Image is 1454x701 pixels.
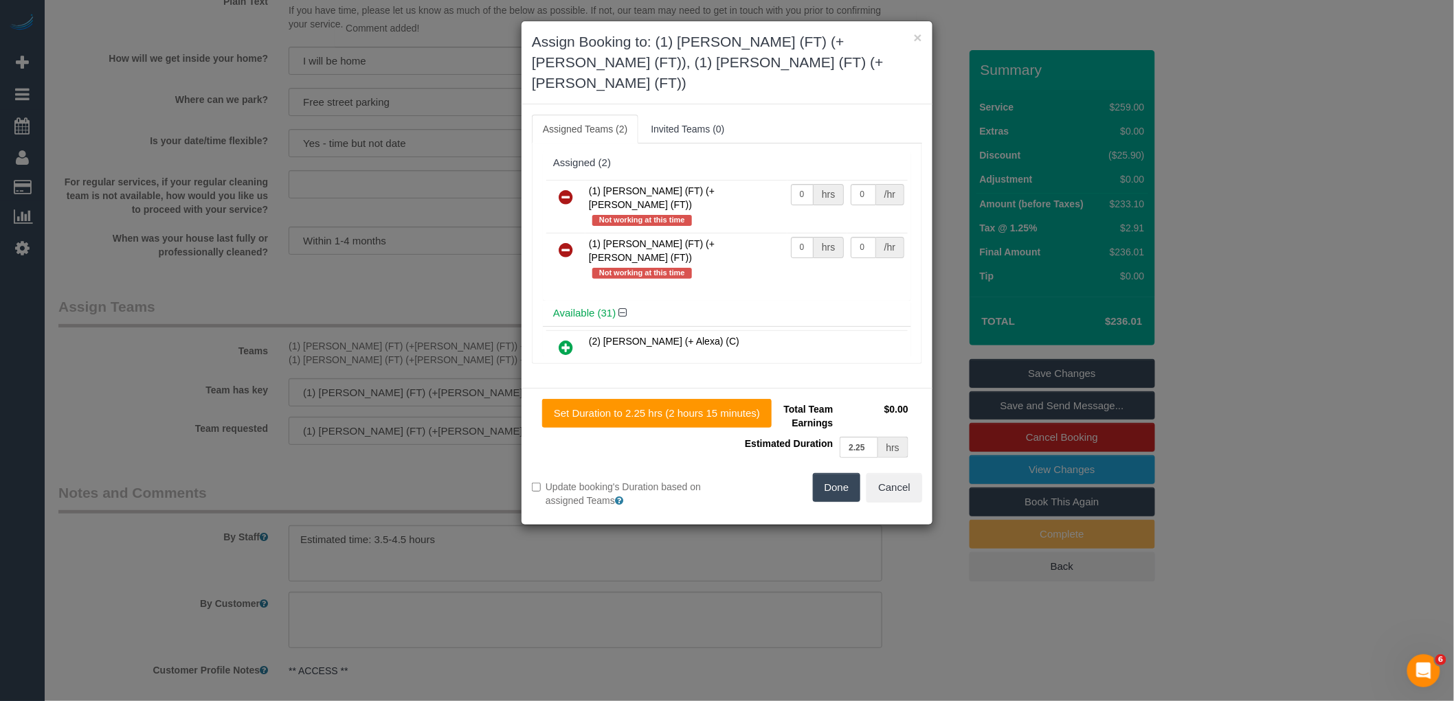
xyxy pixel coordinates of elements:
[532,483,541,492] input: Update booking's Duration based on assigned Teams
[542,399,772,428] button: Set Duration to 2.25 hrs (2 hours 15 minutes)
[745,438,833,449] span: Estimated Duration
[876,184,904,205] div: /hr
[737,399,836,433] td: Total Team Earnings
[836,399,912,433] td: $0.00
[814,237,844,258] div: hrs
[589,336,739,347] span: (2) [PERSON_NAME] (+ Alexa) (C)
[866,473,922,502] button: Cancel
[589,238,715,263] span: (1) [PERSON_NAME] (FT) (+[PERSON_NAME] (FT))
[813,473,861,502] button: Done
[814,184,844,205] div: hrs
[1435,654,1446,665] span: 6
[532,32,922,93] h3: Assign Booking to: (1) [PERSON_NAME] (FT) (+[PERSON_NAME] (FT)), (1) [PERSON_NAME] (FT) (+[PERSON...
[914,30,922,45] button: ×
[532,480,717,507] label: Update booking's Duration based on assigned Teams
[592,215,692,226] span: Not working at this time
[1407,654,1440,687] iframe: Intercom live chat
[592,268,692,279] span: Not working at this time
[553,157,901,169] div: Assigned (2)
[589,185,715,210] span: (1) [PERSON_NAME] (FT) (+[PERSON_NAME] (FT))
[640,115,735,143] a: Invited Teams (0)
[876,237,904,258] div: /hr
[532,115,638,143] a: Assigned Teams (2)
[553,308,901,319] h4: Available (31)
[878,437,908,458] div: hrs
